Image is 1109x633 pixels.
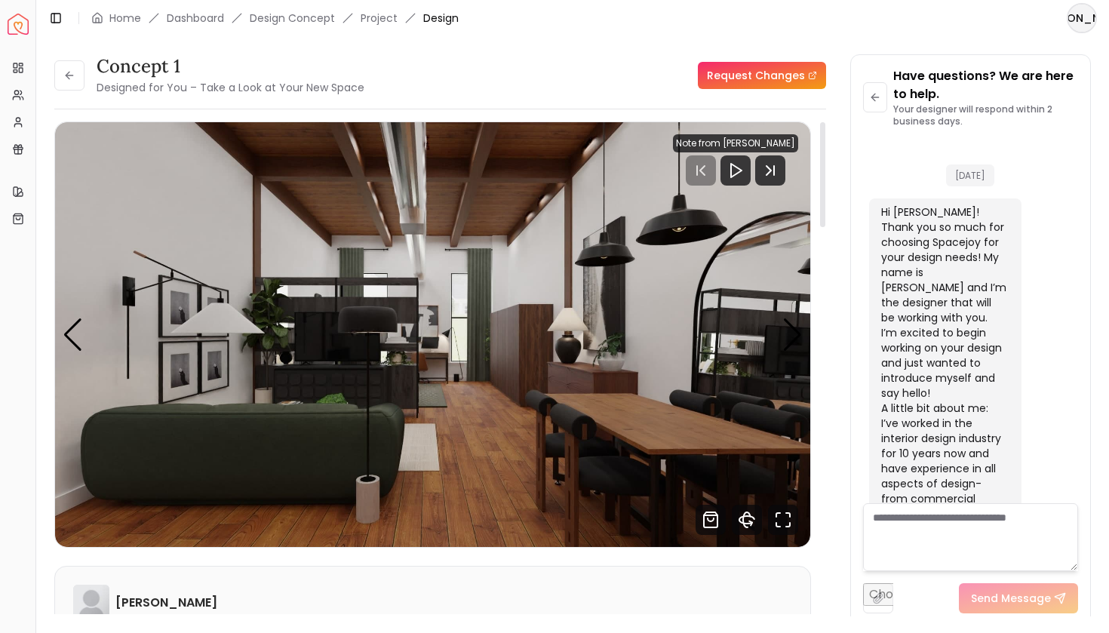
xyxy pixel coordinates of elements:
svg: 360 View [732,505,762,535]
h6: [PERSON_NAME] [115,594,217,612]
h3: Concept 1 [97,54,364,78]
nav: breadcrumb [91,11,459,26]
p: Your designer will respond within 2 business days. [893,103,1078,128]
div: Next slide [782,318,803,352]
span: [DATE] [946,164,994,186]
svg: Shop Products from this design [696,505,726,535]
div: Previous slide [63,318,83,352]
li: Design Concept [250,11,335,26]
button: [PERSON_NAME] [1067,3,1097,33]
img: Spacejoy Logo [8,14,29,35]
a: Home [109,11,141,26]
a: Dashboard [167,11,224,26]
svg: Play [727,161,745,180]
a: Request Changes [698,62,826,89]
span: Design [423,11,459,26]
img: Design Render 1 [55,122,810,547]
img: Heather Wise [73,585,109,621]
p: Have questions? We are here to help. [893,67,1078,103]
small: Designed for You – Take a Look at Your New Space [97,80,364,95]
div: Carousel [55,122,810,547]
a: Spacejoy [8,14,29,35]
svg: Fullscreen [768,505,798,535]
div: 5 / 7 [55,122,810,547]
a: Project [361,11,398,26]
svg: Next Track [755,155,785,186]
span: [PERSON_NAME] [1068,5,1095,32]
div: Note from [PERSON_NAME] [673,134,798,152]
